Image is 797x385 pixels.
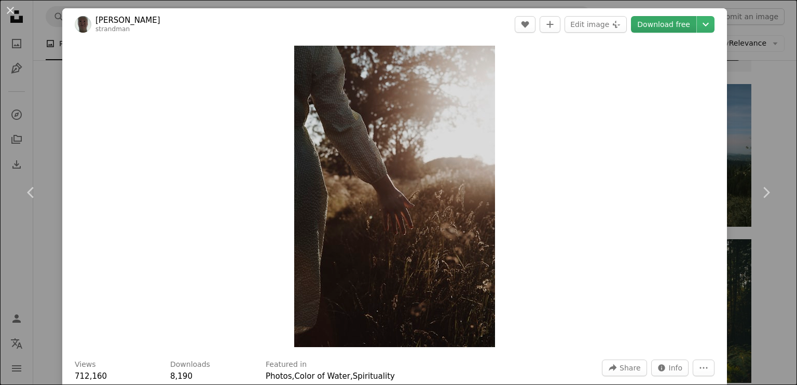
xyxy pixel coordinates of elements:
[620,360,640,376] span: Share
[75,16,91,33] img: Go to Andreas Strandman's profile
[294,46,495,347] button: Zoom in on this image
[735,143,797,242] a: Next
[540,16,560,33] button: Add to Collection
[515,16,535,33] button: Like
[631,16,696,33] a: Download free
[95,15,160,25] a: [PERSON_NAME]
[669,360,683,376] span: Info
[602,360,647,376] button: Share this image
[693,360,714,376] button: More Actions
[170,372,193,381] span: 8,190
[651,360,689,376] button: Stats about this image
[697,16,714,33] button: Choose download size
[170,360,210,370] h3: Downloads
[75,372,107,381] span: 712,160
[95,25,130,33] a: strandman
[294,372,350,381] a: Color of Water
[75,360,96,370] h3: Views
[353,372,395,381] a: Spirituality
[565,16,627,33] button: Edit image
[294,46,495,347] img: person in gray long sleeve shirt standing on green grass field during daytime
[350,372,353,381] span: ,
[292,372,295,381] span: ,
[266,360,307,370] h3: Featured in
[266,372,292,381] a: Photos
